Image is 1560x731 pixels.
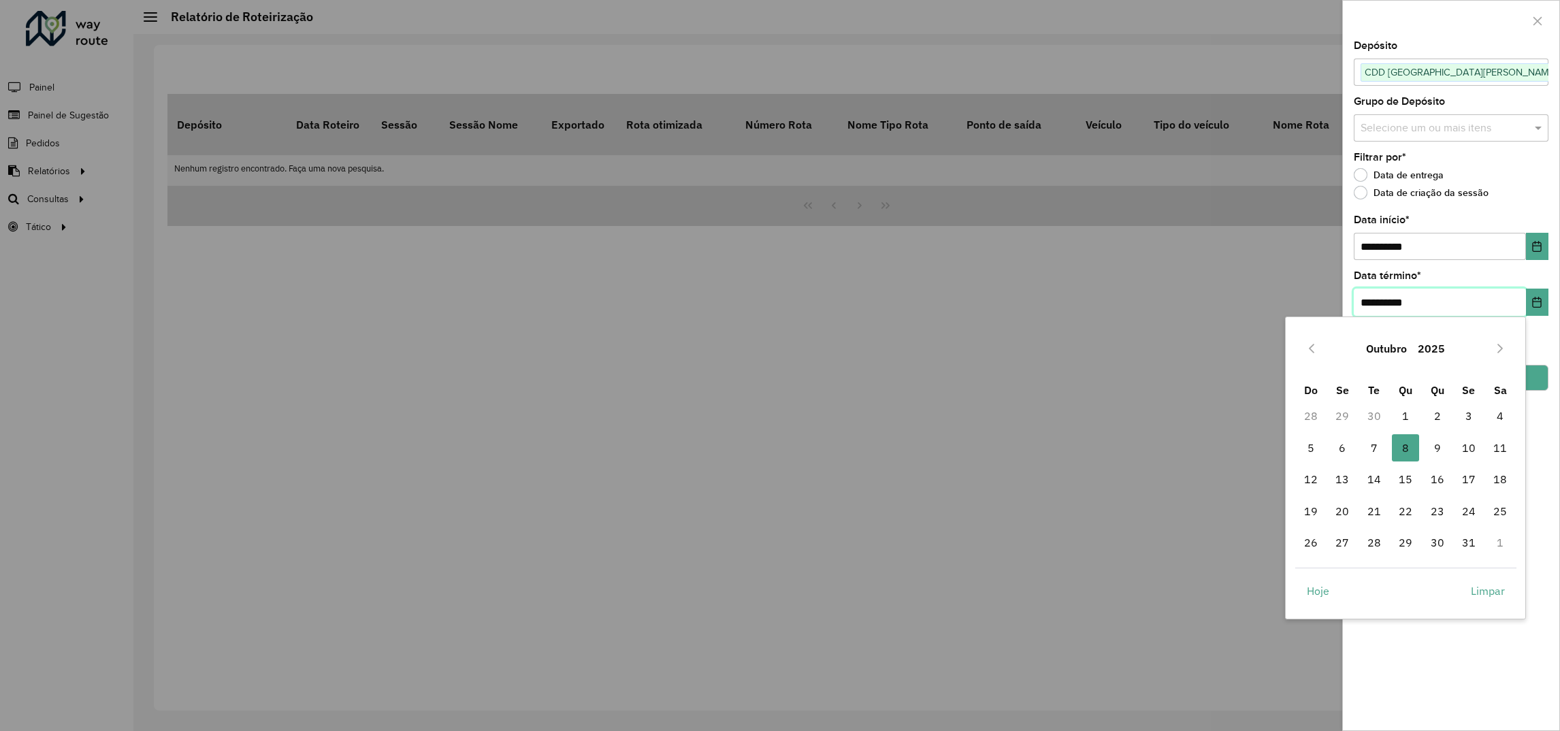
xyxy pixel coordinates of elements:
[1361,332,1412,365] button: Choose Month
[1484,432,1516,464] td: 11
[1295,577,1341,604] button: Hoje
[1297,529,1325,556] span: 26
[1359,464,1390,495] td: 14
[1486,402,1514,429] span: 4
[1297,466,1325,493] span: 12
[1354,212,1410,228] label: Data início
[1307,583,1329,599] span: Hoje
[1295,495,1327,526] td: 19
[1361,434,1388,461] span: 7
[1421,432,1452,464] td: 9
[1329,529,1356,556] span: 27
[1421,464,1452,495] td: 16
[1455,529,1482,556] span: 31
[1354,149,1406,165] label: Filtrar por
[1390,400,1421,432] td: 1
[1455,498,1482,525] span: 24
[1327,400,1358,432] td: 29
[1297,434,1325,461] span: 5
[1359,495,1390,526] td: 21
[1327,495,1358,526] td: 20
[1484,495,1516,526] td: 25
[1455,402,1482,429] span: 3
[1526,233,1548,260] button: Choose Date
[1424,402,1451,429] span: 2
[1390,527,1421,558] td: 29
[1327,432,1358,464] td: 6
[1412,332,1450,365] button: Choose Year
[1354,267,1421,284] label: Data término
[1295,464,1327,495] td: 12
[1453,400,1484,432] td: 3
[1390,432,1421,464] td: 8
[1354,168,1444,182] label: Data de entrega
[1329,434,1356,461] span: 6
[1486,466,1514,493] span: 18
[1421,527,1452,558] td: 30
[1392,529,1419,556] span: 29
[1354,186,1489,199] label: Data de criação da sessão
[1431,383,1444,397] span: Qu
[1359,432,1390,464] td: 7
[1399,383,1412,397] span: Qu
[1285,316,1526,619] div: Choose Date
[1486,434,1514,461] span: 11
[1361,498,1388,525] span: 21
[1453,432,1484,464] td: 10
[1327,527,1358,558] td: 27
[1354,37,1397,54] label: Depósito
[1329,466,1356,493] span: 13
[1295,527,1327,558] td: 26
[1494,383,1507,397] span: Sa
[1484,464,1516,495] td: 18
[1453,527,1484,558] td: 31
[1361,466,1388,493] span: 14
[1359,400,1390,432] td: 30
[1392,434,1419,461] span: 8
[1295,400,1327,432] td: 28
[1329,498,1356,525] span: 20
[1390,495,1421,526] td: 22
[1453,464,1484,495] td: 17
[1354,93,1445,110] label: Grupo de Depósito
[1359,527,1390,558] td: 28
[1455,434,1482,461] span: 10
[1424,498,1451,525] span: 23
[1459,577,1516,604] button: Limpar
[1368,383,1380,397] span: Te
[1304,383,1318,397] span: Do
[1484,400,1516,432] td: 4
[1392,498,1419,525] span: 22
[1453,495,1484,526] td: 24
[1392,466,1419,493] span: 15
[1301,338,1322,359] button: Previous Month
[1421,400,1452,432] td: 2
[1297,498,1325,525] span: 19
[1424,466,1451,493] span: 16
[1489,338,1511,359] button: Next Month
[1471,583,1505,599] span: Limpar
[1390,464,1421,495] td: 15
[1526,289,1548,316] button: Choose Date
[1392,402,1419,429] span: 1
[1336,383,1349,397] span: Se
[1295,432,1327,464] td: 5
[1455,466,1482,493] span: 17
[1424,434,1451,461] span: 9
[1484,527,1516,558] td: 1
[1327,464,1358,495] td: 13
[1361,529,1388,556] span: 28
[1462,383,1475,397] span: Se
[1421,495,1452,526] td: 23
[1424,529,1451,556] span: 30
[1486,498,1514,525] span: 25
